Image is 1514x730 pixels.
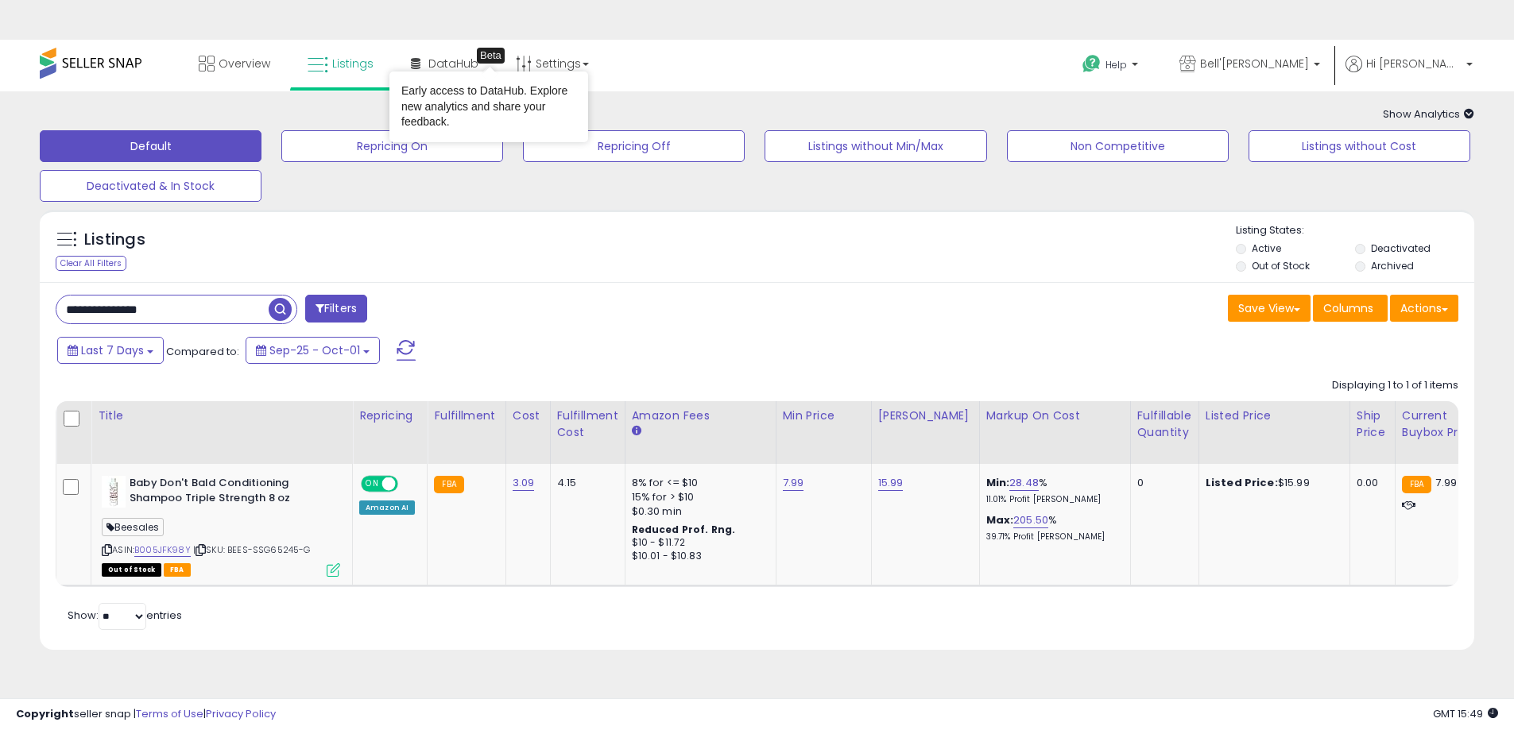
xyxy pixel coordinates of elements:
[1433,706,1498,721] span: 2025-10-9 15:49 GMT
[57,337,164,364] button: Last 7 Days
[878,475,904,491] a: 15.99
[1236,223,1474,238] p: Listing States:
[1371,259,1414,272] label: Archived
[504,40,601,87] a: Settings
[68,608,182,623] span: Show: entries
[98,407,346,424] div: Title
[632,424,641,438] small: Amazon Fees.
[632,476,764,490] div: 8% for <= $10
[1346,56,1473,91] a: Hi [PERSON_NAME]
[401,83,576,130] div: Early access to DataHub. Explore new analytics and share your feedback.
[134,543,191,557] a: B005JFK98Y
[979,401,1130,464] th: The percentage added to the cost of goods (COGS) that forms the calculator for Min & Max prices.
[1252,259,1310,272] label: Out of Stock
[16,706,74,721] strong: Copyright
[1206,475,1278,490] b: Listed Price:
[557,407,618,441] div: Fulfillment Cost
[557,476,613,490] div: 4.15
[102,476,340,575] div: ASIN:
[206,706,276,721] a: Privacy Policy
[1105,58,1127,71] span: Help
[1249,130,1470,162] button: Listings without Cost
[878,407,973,424] div: [PERSON_NAME]
[783,475,804,491] a: 7.99
[513,475,535,491] a: 3.09
[1402,407,1484,441] div: Current Buybox Price
[193,543,311,556] span: | SKU: BEES-SSG65245-G
[1167,40,1332,91] a: Bell'[PERSON_NAME]
[1332,378,1458,393] div: Displaying 1 to 1 of 1 items
[281,130,503,162] button: Repricing On
[164,563,191,577] span: FBA
[632,490,764,504] div: 15% for > $10
[1390,295,1458,322] button: Actions
[130,476,323,509] b: Baby Don't Bald Conditioning Shampoo Triple Strength 8 oz
[359,407,420,424] div: Repricing
[1357,407,1388,441] div: Ship Price
[296,40,385,87] a: Listings
[1070,42,1154,91] a: Help
[16,707,276,722] div: seller snap | |
[1357,476,1383,490] div: 0.00
[40,170,261,202] button: Deactivated & In Stock
[219,56,270,71] span: Overview
[102,563,161,577] span: All listings that are currently out of stock and unavailable for purchase on Amazon
[362,477,382,491] span: ON
[434,407,498,424] div: Fulfillment
[1383,106,1474,122] span: Show Analytics
[1137,476,1187,490] div: 0
[632,550,764,563] div: $10.01 - $10.83
[434,476,463,493] small: FBA
[1366,56,1462,71] span: Hi [PERSON_NAME]
[269,342,360,358] span: Sep-25 - Oct-01
[1206,407,1343,424] div: Listed Price
[523,130,745,162] button: Repricing Off
[1137,407,1192,441] div: Fulfillable Quantity
[632,536,764,550] div: $10 - $11.72
[1252,241,1281,255] label: Active
[632,523,736,536] b: Reduced Prof. Rng.
[632,407,769,424] div: Amazon Fees
[166,344,239,359] span: Compared to:
[765,130,986,162] button: Listings without Min/Max
[1228,295,1311,322] button: Save View
[428,56,478,71] span: DataHub
[1402,476,1431,493] small: FBA
[513,407,544,424] div: Cost
[1435,475,1457,490] span: 7.99
[102,476,126,508] img: 31sIgT-WzkL._SL40_.jpg
[1313,295,1388,322] button: Columns
[783,407,865,424] div: Min Price
[986,476,1118,505] div: %
[359,500,415,515] div: Amazon AI
[102,518,164,536] span: Beesales
[1009,475,1039,491] a: 28.48
[81,342,144,358] span: Last 7 Days
[187,40,282,87] a: Overview
[399,40,490,87] a: DataHub
[1200,56,1309,71] span: Bell'[PERSON_NAME]
[56,256,126,271] div: Clear All Filters
[986,494,1118,505] p: 11.01% Profit [PERSON_NAME]
[1206,476,1338,490] div: $15.99
[477,48,505,64] div: Tooltip anchor
[1371,241,1431,255] label: Deactivated
[396,477,421,491] span: OFF
[986,407,1124,424] div: Markup on Cost
[986,512,1014,527] b: Max:
[1007,130,1229,162] button: Non Competitive
[1323,300,1373,316] span: Columns
[986,513,1118,543] div: %
[246,337,380,364] button: Sep-25 - Oct-01
[986,531,1118,543] p: 39.71% Profit [PERSON_NAME]
[1013,512,1048,528] a: 205.50
[136,706,203,721] a: Terms of Use
[332,56,374,71] span: Listings
[986,475,1010,490] b: Min:
[1082,54,1102,74] i: Get Help
[84,229,145,251] h5: Listings
[40,130,261,162] button: Default
[632,504,764,519] div: $0.30 min
[305,295,367,323] button: Filters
